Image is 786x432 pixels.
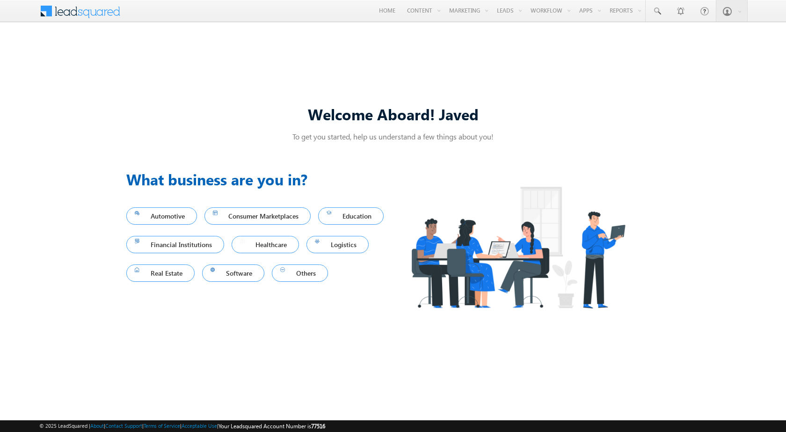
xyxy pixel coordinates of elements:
span: Your Leadsquared Account Number is [218,423,325,430]
h3: What business are you in? [126,168,393,190]
span: Logistics [315,238,360,251]
div: Welcome Aboard! Javed [126,104,660,124]
span: Healthcare [240,238,291,251]
span: Real Estate [135,267,186,279]
span: Software [211,267,256,279]
span: 77516 [311,423,325,430]
span: Consumer Marketplaces [213,210,303,222]
a: Contact Support [105,423,142,429]
span: Education [327,210,375,222]
span: Financial Institutions [135,238,216,251]
p: To get you started, help us understand a few things about you! [126,132,660,141]
span: Automotive [135,210,189,222]
span: © 2025 LeadSquared | | | | | [39,422,325,431]
span: Others [280,267,320,279]
a: Acceptable Use [182,423,217,429]
a: About [90,423,104,429]
img: Industry.png [393,168,643,327]
a: Terms of Service [144,423,180,429]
